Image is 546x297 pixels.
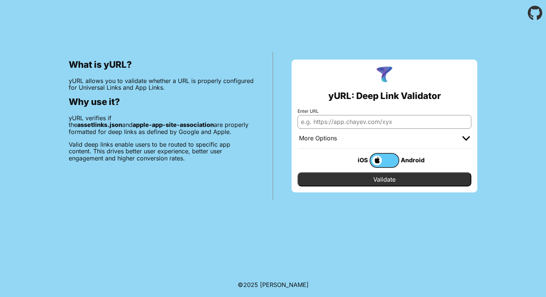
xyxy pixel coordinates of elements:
[375,66,394,85] img: yURL Logo
[238,272,309,297] footer: ©
[298,109,471,114] label: Enter URL
[340,155,370,165] div: iOS
[69,97,254,107] h2: Why use it?
[399,155,429,165] div: Android
[260,281,309,288] a: Michael Ibragimchayev's Personal Site
[299,135,337,142] div: More Options
[69,60,254,70] h2: What is yURL?
[462,136,470,141] img: chevron
[69,115,254,135] p: yURL verifies if the and are properly formatted for deep links as defined by Google and Apple.
[77,121,122,128] b: assetlinks.json
[133,121,214,128] b: apple-app-site-association
[243,281,258,288] span: 2025
[298,172,471,186] input: Validate
[298,115,471,128] input: e.g. https://app.chayev.com/xyx
[69,141,254,162] p: Valid deep links enable users to be routed to specific app content. This drives better user exper...
[69,77,254,91] p: yURL allows you to validate whether a URL is properly configured for Universal Links and App Links.
[328,91,441,101] h2: yURL: Deep Link Validator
